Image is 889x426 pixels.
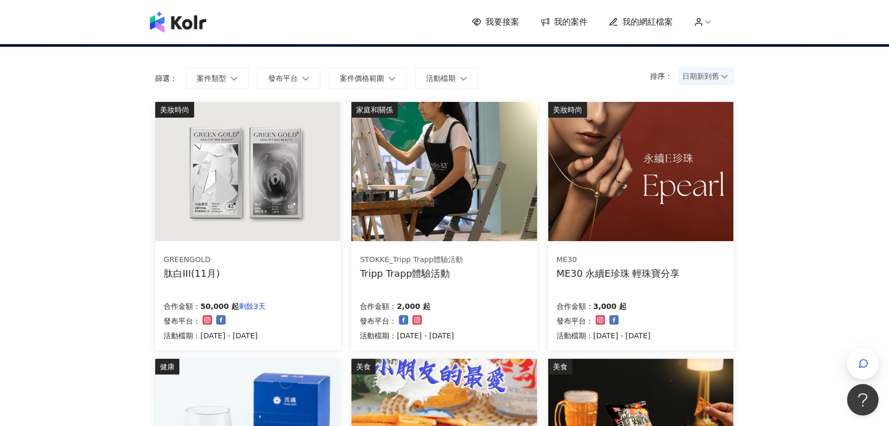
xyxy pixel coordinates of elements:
[557,329,651,342] p: 活動檔期：[DATE] - [DATE]
[351,359,376,375] div: 美食
[548,102,587,118] div: 美妝時尚
[360,315,397,327] p: 發布平台：
[360,255,463,265] div: STOKKE_Tripp Trapp體驗活動
[155,74,177,82] p: 篩選：
[268,74,298,82] span: 發布平台
[622,16,673,28] span: 我的網紅檔案
[472,16,519,28] a: 我要接案
[186,68,249,89] button: 案件類型
[609,16,673,28] a: 我的網紅檔案
[397,300,430,313] p: 2,000 起
[360,300,397,313] p: 合作金額：
[155,359,179,375] div: 健康
[340,74,384,82] span: 案件價格範圍
[593,300,627,313] p: 3,000 起
[197,74,226,82] span: 案件類型
[164,255,220,265] div: GREENGOLD
[239,300,266,313] p: 剩餘3天
[351,102,537,241] img: 坐上tripp trapp、體驗專注繪畫創作
[155,102,194,118] div: 美妝時尚
[200,300,239,313] p: 50,000 起
[548,359,572,375] div: 美食
[164,267,220,280] div: 肽白III(11月)
[486,16,519,28] span: 我要接案
[554,16,588,28] span: 我的案件
[847,384,878,415] iframe: Help Scout Beacon - Open
[426,74,456,82] span: 活動檔期
[329,68,407,89] button: 案件價格範圍
[164,329,266,342] p: 活動檔期：[DATE] - [DATE]
[257,68,320,89] button: 發布平台
[682,68,730,84] span: 日期新到舊
[557,315,593,327] p: 發布平台：
[557,300,593,313] p: 合作金額：
[415,68,478,89] button: 活動檔期
[557,255,680,265] div: ME30
[360,267,463,280] div: Tripp Trapp體驗活動
[650,72,679,80] p: 排序：
[540,16,588,28] a: 我的案件
[150,12,206,33] img: logo
[548,102,733,241] img: ME30 永續E珍珠 系列輕珠寶
[164,300,200,313] p: 合作金額：
[360,329,454,342] p: 活動檔期：[DATE] - [DATE]
[557,267,680,280] div: ME30 永續E珍珠 輕珠寶分享
[164,315,200,327] p: 發布平台：
[155,102,340,241] img: 肽白Ⅵ
[351,102,398,118] div: 家庭和關係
